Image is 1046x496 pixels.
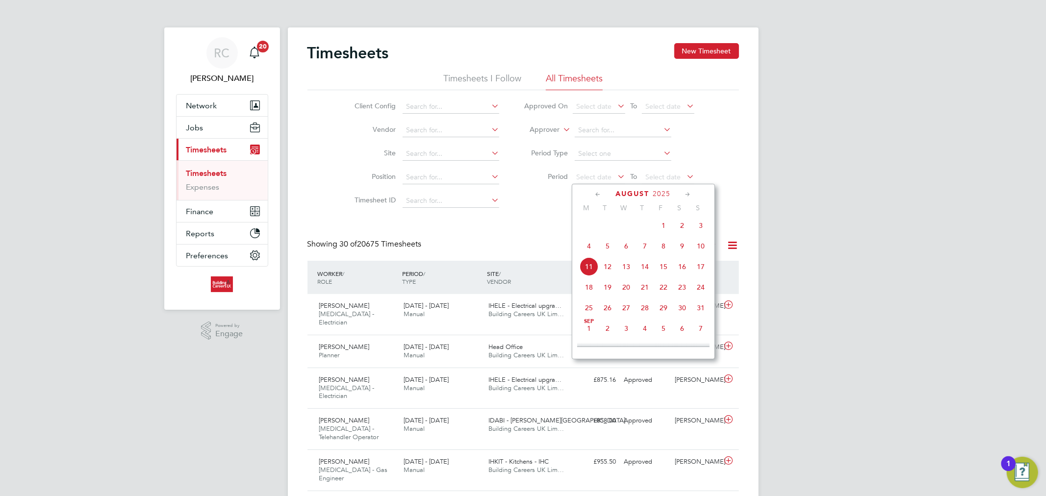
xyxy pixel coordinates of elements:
span: [MEDICAL_DATA] - Telehandler Operator [319,424,379,441]
span: Network [186,101,217,110]
span: 6 [673,319,691,338]
button: Network [177,95,268,116]
span: Rhys Cook [176,73,268,84]
span: IDABI - [PERSON_NAME][GEOGRAPHIC_DATA] [488,416,625,424]
span: To [627,99,640,112]
button: Finance [177,200,268,222]
a: Go to home page [176,276,268,292]
span: Select date [576,173,612,181]
span: Manual [404,424,425,433]
h2: Timesheets [307,43,389,63]
span: Timesheets [186,145,227,154]
span: F [652,203,670,212]
input: Search for... [403,171,499,184]
span: 12 [598,257,617,276]
span: Engage [215,330,243,338]
span: Building Careers UK Lim… [488,351,564,359]
span: [PERSON_NAME] [319,416,370,424]
span: Head Office [488,343,523,351]
span: Planner [319,351,340,359]
img: buildingcareersuk-logo-retina.png [211,276,233,292]
label: Approved [649,241,717,250]
span: 5 [598,237,617,255]
span: 10 [691,237,710,255]
div: £875.16 [569,372,620,388]
div: Approved [620,454,671,470]
div: WORKER [315,265,400,290]
span: 22 [654,278,673,297]
span: / [423,270,425,277]
a: Powered byEngage [201,322,243,340]
span: 1 [580,319,598,338]
span: 8 [580,340,598,359]
div: 1 [1006,464,1011,476]
span: [DATE] - [DATE] [404,416,449,424]
span: 3 [617,319,636,338]
span: 17 [691,257,710,276]
span: Manual [404,466,425,474]
span: [DATE] - [DATE] [404,375,449,384]
span: Manual [404,384,425,392]
label: Client Config [352,101,396,110]
button: Preferences [177,245,268,266]
span: Preferences [186,251,229,260]
div: [PERSON_NAME] [671,372,722,388]
span: [MEDICAL_DATA] - Electrician [319,384,375,400]
button: Jobs [177,117,268,138]
input: Select one [575,147,671,161]
span: To [627,170,640,183]
span: IHELE - Electrical upgra… [488,375,561,384]
span: 28 [636,298,654,317]
span: 27 [617,298,636,317]
span: 9 [673,237,691,255]
input: Search for... [403,147,499,161]
span: 21 [636,278,654,297]
span: 11 [636,340,654,359]
span: 24 [691,278,710,297]
span: 20675 Timesheets [340,239,422,249]
span: S [670,203,689,212]
input: Search for... [575,124,671,137]
label: Period [524,172,568,181]
div: Showing [307,239,424,249]
div: Approved [620,372,671,388]
div: PERIOD [400,265,485,290]
span: 1 [654,216,673,235]
span: Select date [645,173,681,181]
div: SITE [485,265,569,290]
label: Approved On [524,101,568,110]
span: 19 [598,278,617,297]
a: Timesheets [186,169,227,178]
label: Timesheet ID [352,196,396,204]
span: 8 [654,237,673,255]
span: VENDOR [487,277,511,285]
button: Open Resource Center, 1 new notification [1007,457,1038,488]
span: Sep [580,319,598,324]
span: 4 [636,319,654,338]
span: 7 [636,237,654,255]
span: 2025 [653,190,671,198]
span: 13 [617,257,636,276]
span: 30 [673,298,691,317]
span: 25 [580,298,598,317]
span: Building Careers UK Lim… [488,310,564,318]
div: £1,320.00 [569,339,620,355]
label: Period Type [524,149,568,157]
span: [DATE] - [DATE] [404,457,449,466]
span: 3 [691,216,710,235]
span: RC [214,47,230,59]
span: Select date [576,102,612,111]
span: TYPE [402,277,416,285]
label: Position [352,172,396,181]
span: Powered by [215,322,243,330]
span: 20 [617,278,636,297]
span: 4 [580,237,598,255]
div: £858.00 [569,413,620,429]
button: New Timesheet [674,43,739,59]
span: T [596,203,614,212]
div: £955.50 [569,298,620,314]
span: W [614,203,633,212]
span: 2 [673,216,691,235]
label: Vendor [352,125,396,134]
span: Finance [186,207,214,216]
